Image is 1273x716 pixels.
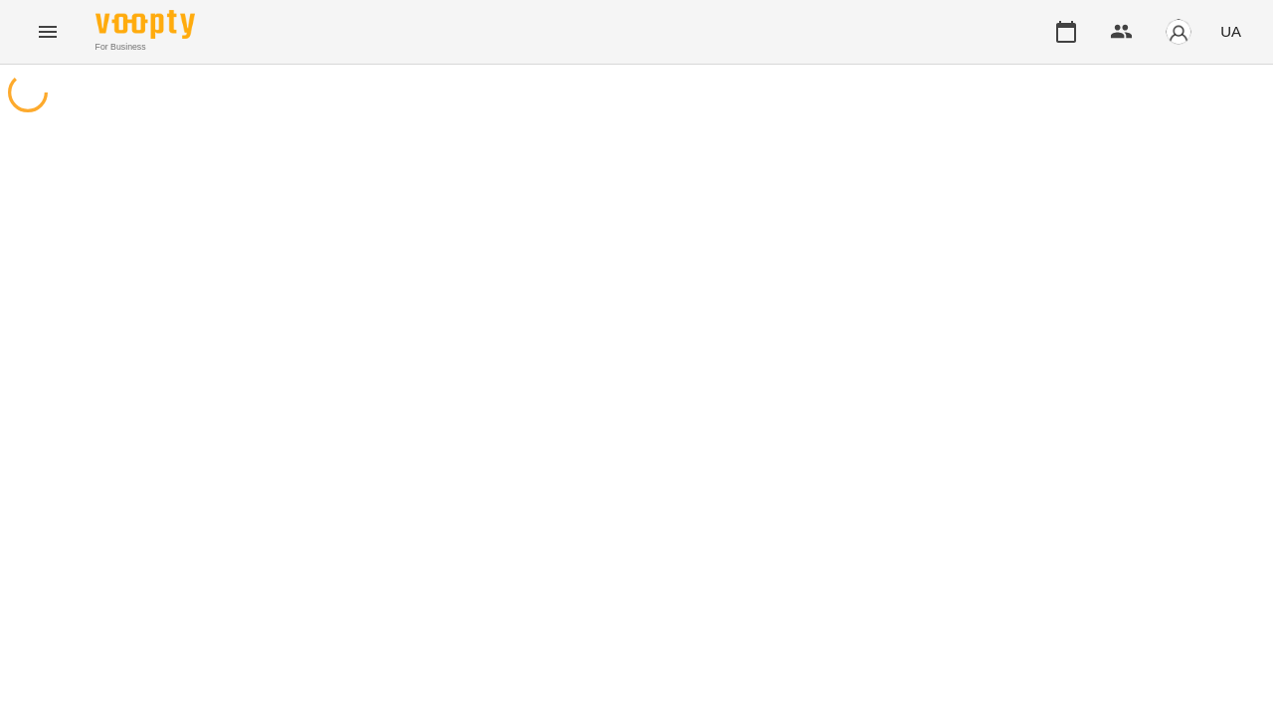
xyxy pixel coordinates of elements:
[95,41,195,54] span: For Business
[1165,18,1192,46] img: avatar_s.png
[1212,13,1249,50] button: UA
[24,8,72,56] button: Menu
[95,10,195,39] img: Voopty Logo
[1220,21,1241,42] span: UA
